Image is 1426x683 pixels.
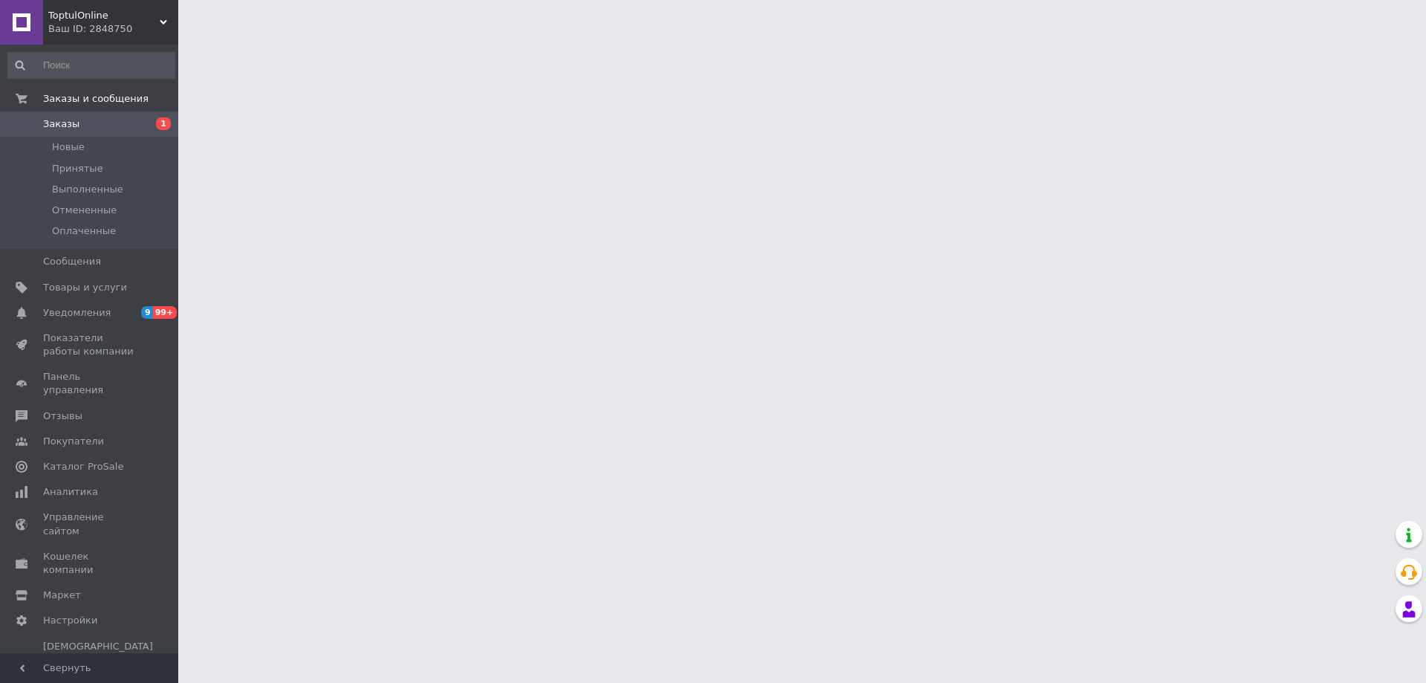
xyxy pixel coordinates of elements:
span: Показатели работы компании [43,331,137,358]
span: Настройки [43,614,97,627]
span: Сообщения [43,255,101,268]
span: Принятые [52,162,103,175]
input: Поиск [7,52,175,79]
span: 99+ [153,306,178,319]
span: Отзывы [43,410,82,423]
span: [DEMOGRAPHIC_DATA] и счета [43,640,153,681]
span: Панель управления [43,370,137,397]
span: 1 [156,117,171,130]
span: Товары и услуги [43,281,127,294]
span: Каталог ProSale [43,460,123,473]
span: Управление сайтом [43,511,137,537]
span: Выполненные [52,183,123,196]
span: Новые [52,140,85,154]
span: Маркет [43,589,81,602]
div: Ваш ID: 2848750 [48,22,178,36]
span: Оплаченные [52,224,116,238]
span: Отмененные [52,204,117,217]
span: ToptulOnline [48,9,160,22]
span: Кошелек компании [43,550,137,577]
span: Заказы [43,117,79,131]
span: Покупатели [43,435,104,448]
span: 9 [141,306,153,319]
span: Аналитика [43,485,98,499]
span: Заказы и сообщения [43,92,149,106]
span: Уведомления [43,306,111,320]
